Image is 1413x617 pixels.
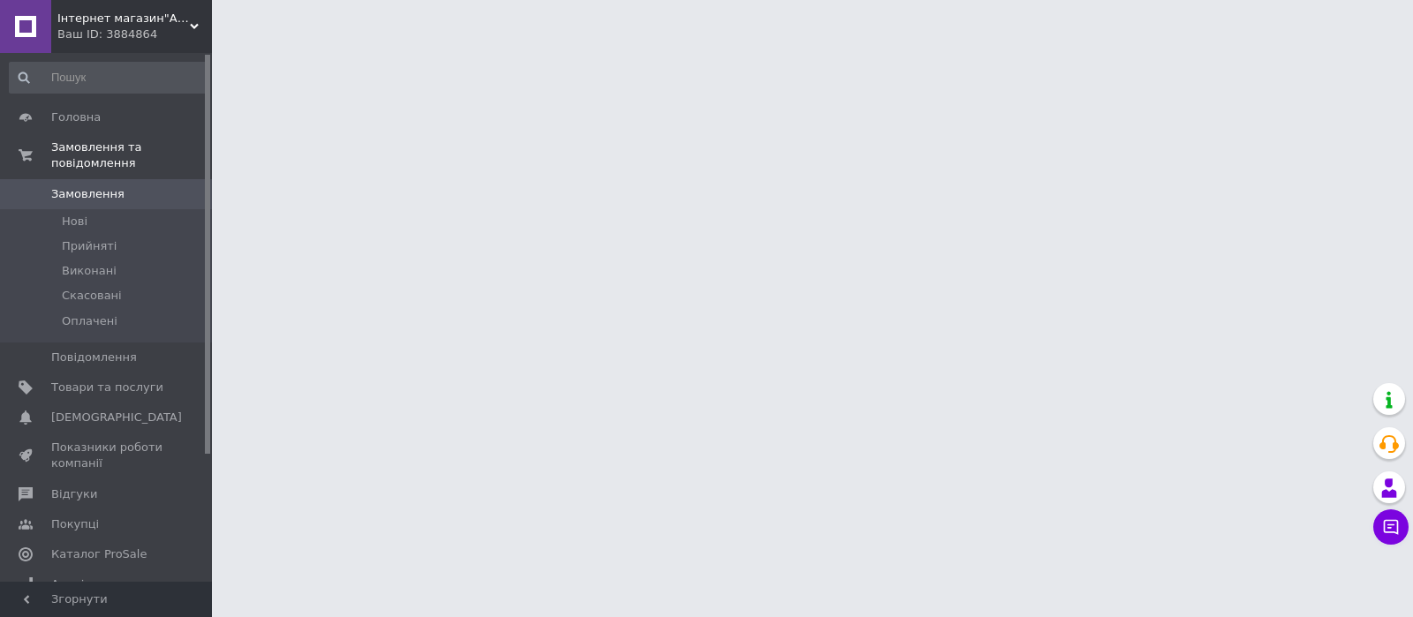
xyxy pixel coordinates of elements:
[51,186,125,202] span: Замовлення
[51,410,182,425] span: [DEMOGRAPHIC_DATA]
[51,516,99,532] span: Покупці
[51,576,112,592] span: Аналітика
[62,263,117,279] span: Виконані
[62,288,122,304] span: Скасовані
[51,440,163,471] span: Показники роботи компанії
[1373,509,1409,545] button: Чат з покупцем
[51,109,101,125] span: Головна
[51,486,97,502] span: Відгуки
[51,139,212,171] span: Замовлення та повідомлення
[62,214,87,229] span: Нові
[62,313,117,329] span: Оплачені
[62,238,117,254] span: Прийняті
[57,11,190,26] span: Інтернет магазин"АвтоОбігрівМаркет"
[51,350,137,365] span: Повідомлення
[9,62,208,94] input: Пошук
[51,546,147,562] span: Каталог ProSale
[57,26,212,42] div: Ваш ID: 3884864
[51,380,163,395] span: Товари та послуги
